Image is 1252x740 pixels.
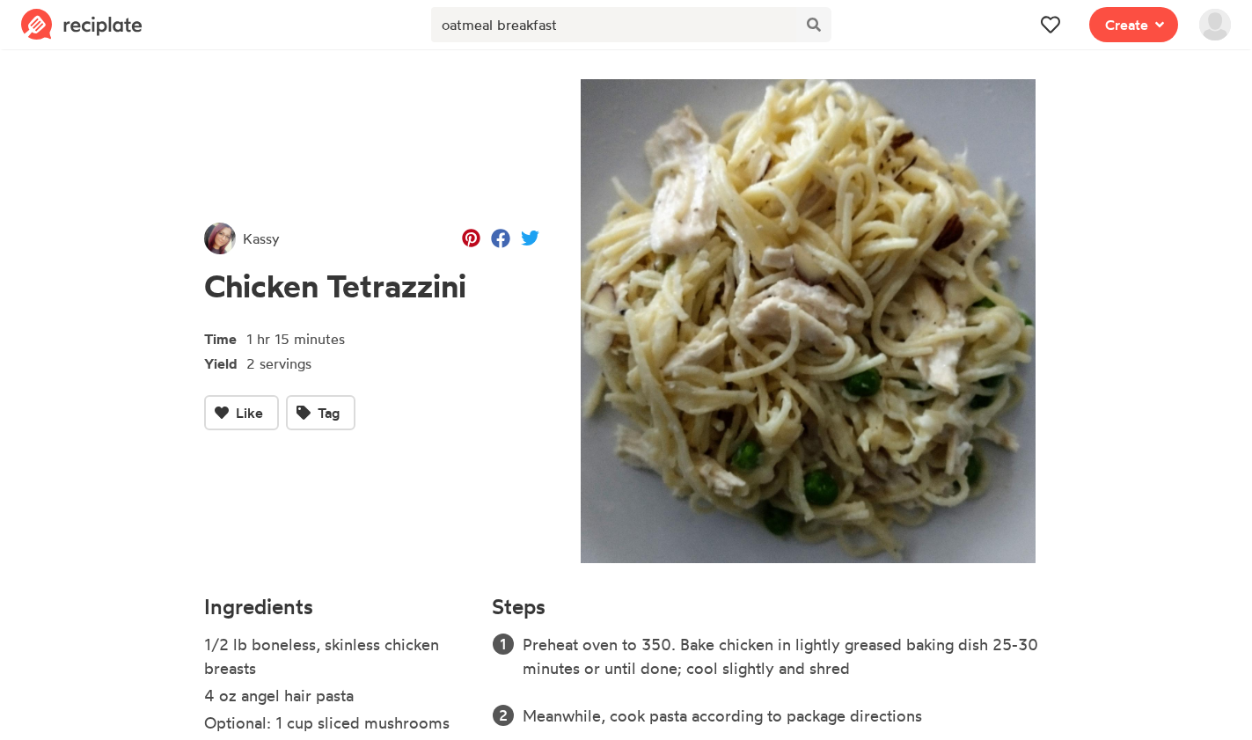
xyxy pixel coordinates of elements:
span: Tag [318,402,340,423]
button: Like [204,395,279,430]
span: 1 hr 15 minutes [246,330,345,348]
input: Search [431,7,795,42]
button: Create [1089,7,1178,42]
a: Kassy [204,223,280,254]
img: Recipe of Chicken Tetrazzini by Kassy [567,79,1049,563]
h4: Steps [492,595,545,619]
span: Yield [204,349,246,374]
h4: Ingredients [204,595,472,619]
span: 2 servings [246,355,311,372]
h1: Chicken Tetrazzini [204,268,539,304]
li: 1/2 lb boneless, skinless chicken breasts [204,633,472,684]
span: Create [1105,14,1148,35]
li: Meanwhile, cook pasta according to package directions [523,704,1048,728]
li: Optional: 1 cup sliced mushrooms [204,711,472,738]
button: Tag [286,395,355,430]
img: Reciplate [21,9,143,40]
li: 4 oz angel hair pasta [204,684,472,711]
span: Kassy [243,228,280,249]
span: Like [236,402,263,423]
span: Time [204,325,246,349]
li: Preheat oven to 350. Bake chicken in lightly greased baking dish 25-30 minutes or until done; coo... [523,633,1048,680]
img: User's avatar [1199,9,1231,40]
img: User's avatar [204,223,236,254]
